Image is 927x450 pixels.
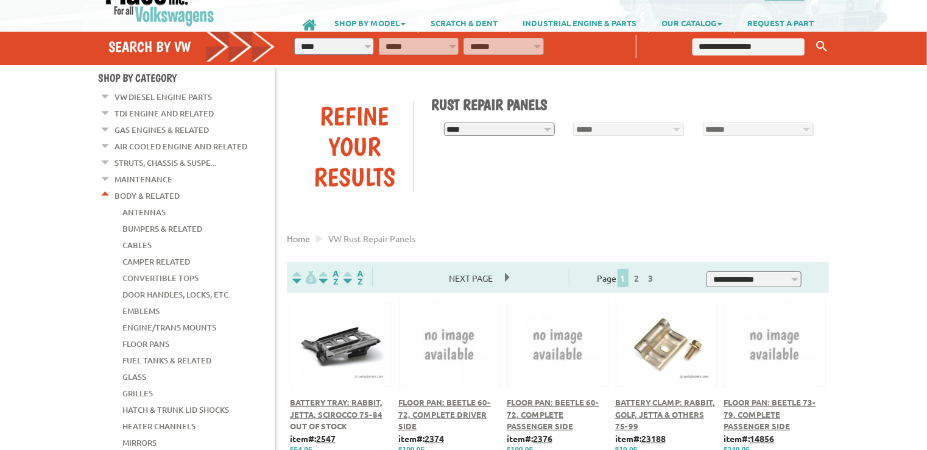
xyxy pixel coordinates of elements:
a: Camper Related [122,254,190,270]
u: 23188 [641,433,666,444]
a: Hatch & Trunk Lid Shocks [122,402,229,418]
a: Floor Pans [122,336,169,352]
span: VW rust repair panels [328,233,415,244]
a: 2 [632,273,643,284]
a: Body & Related [115,188,180,204]
a: Convertible Tops [122,270,199,286]
a: VW Diesel Engine Parts [115,89,212,105]
a: Home [287,233,310,244]
a: Battery Clamp: Rabbit, Golf, Jetta & Others 75-99 [615,397,715,431]
a: SHOP BY MODEL [322,12,418,33]
div: Refine Your Results [296,101,413,192]
a: Floor Pan: Beetle 60-72, Complete Passenger Side [507,397,599,431]
u: 2376 [533,433,552,444]
span: Next Page [437,269,505,287]
a: Bumpers & Related [122,221,202,237]
b: item#: [615,433,666,444]
a: Gas Engines & Related [115,122,209,138]
span: 1 [618,269,629,287]
a: Battery Tray: Rabbit, Jetta, Scirocco 75-84 [290,397,382,420]
a: Maintenance [115,171,172,187]
a: Door Handles, Locks, Etc. [122,287,230,302]
a: SCRATCH & DENT [418,12,510,33]
a: Engine/Trans Mounts [122,320,216,335]
a: REQUEST A PART [735,12,826,33]
a: Fuel Tanks & Related [122,352,211,368]
u: 14856 [750,433,774,444]
img: Sort by Sales Rank [341,271,365,285]
h4: Search by VW [108,38,275,55]
a: Grilles [122,385,153,401]
a: INDUSTRIAL ENGINE & PARTS [510,12,649,33]
a: Floor Pan: Beetle 73-79, Complete Passenger Side [724,397,816,431]
div: Page [569,268,685,288]
a: OUR CATALOG [649,12,735,33]
b: item#: [398,433,444,444]
img: filterpricelow.svg [292,271,317,285]
a: Next Page [437,273,505,284]
h1: Rust Repair Panels [432,96,820,113]
a: Struts, Chassis & Suspe... [115,155,216,171]
b: item#: [724,433,774,444]
button: Keyword Search [812,37,831,57]
b: item#: [507,433,552,444]
a: Heater Channels [122,418,196,434]
a: 3 [646,273,657,284]
u: 2547 [316,433,336,444]
h4: Shop By Category [98,71,275,84]
u: 2374 [425,433,444,444]
a: Air Cooled Engine and Related [115,138,247,154]
span: Out of stock [290,421,347,431]
a: Floor Pan: Beetle 60-72, Complete Driver Side [398,397,491,431]
a: Glass [122,369,146,385]
a: Emblems [122,303,160,319]
a: TDI Engine and Related [115,105,214,121]
a: Cables [122,237,152,253]
img: Sort by Headline [317,271,341,285]
a: Antennas [122,204,166,220]
b: item#: [290,433,336,444]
